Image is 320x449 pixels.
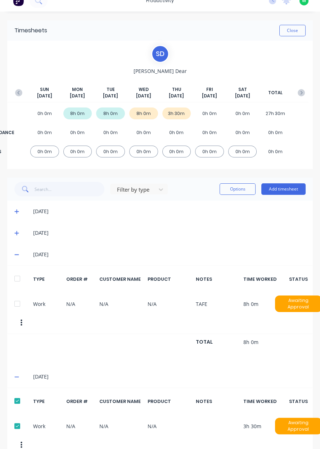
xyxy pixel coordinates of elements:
[30,127,59,138] div: 0h 0m
[63,127,92,138] div: 0h 0m
[37,93,52,99] span: [DATE]
[172,86,181,93] span: THU
[136,93,151,99] span: [DATE]
[151,45,169,63] div: S D
[33,398,62,405] div: TYPE
[33,276,62,283] div: TYPE
[243,398,287,405] div: TIME WORKED
[261,127,290,138] div: 0h 0m
[228,107,257,119] div: 0h 0m
[162,127,191,138] div: 0h 0m
[72,86,83,93] span: MON
[139,86,149,93] span: WED
[99,398,144,405] div: CUSTOMER NAME
[40,86,49,93] span: SUN
[291,276,306,283] div: STATUS
[196,398,239,405] div: NOTES
[33,373,306,381] div: [DATE]
[268,90,283,96] span: TOTAL
[33,207,306,215] div: [DATE]
[63,146,92,157] div: 0h 0m
[33,229,306,237] div: [DATE]
[96,127,125,138] div: 0h 0m
[169,93,184,99] span: [DATE]
[261,146,290,157] div: 0h 0m
[202,93,217,99] span: [DATE]
[99,276,144,283] div: CUSTOMER NAME
[35,182,105,196] input: Search...
[14,26,47,35] div: Timesheets
[261,107,290,119] div: 27h 30m
[196,276,239,283] div: NOTES
[228,146,257,157] div: 0h 0m
[243,276,287,283] div: TIME WORKED
[96,146,125,157] div: 0h 0m
[63,107,92,119] div: 8h 0m
[206,86,213,93] span: FRI
[148,398,192,405] div: PRODUCT
[66,276,95,283] div: ORDER #
[162,107,191,119] div: 3h 30m
[261,183,306,195] button: Add timesheet
[148,276,192,283] div: PRODUCT
[235,93,250,99] span: [DATE]
[238,86,247,93] span: SAT
[195,146,224,157] div: 0h 0m
[162,146,191,157] div: 0h 0m
[195,107,224,119] div: 0h 0m
[103,93,118,99] span: [DATE]
[129,146,158,157] div: 0h 0m
[30,107,59,119] div: 0h 0m
[66,398,95,405] div: ORDER #
[195,127,224,138] div: 0h 0m
[70,93,85,99] span: [DATE]
[228,127,257,138] div: 0h 0m
[129,107,158,119] div: 8h 0m
[220,183,256,195] button: Options
[279,25,306,36] button: Close
[291,398,306,405] div: STATUS
[96,107,125,119] div: 8h 0m
[129,127,158,138] div: 0h 0m
[33,251,306,258] div: [DATE]
[107,86,115,93] span: TUE
[134,67,187,75] span: [PERSON_NAME] Dear
[30,146,59,157] div: 0h 0m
